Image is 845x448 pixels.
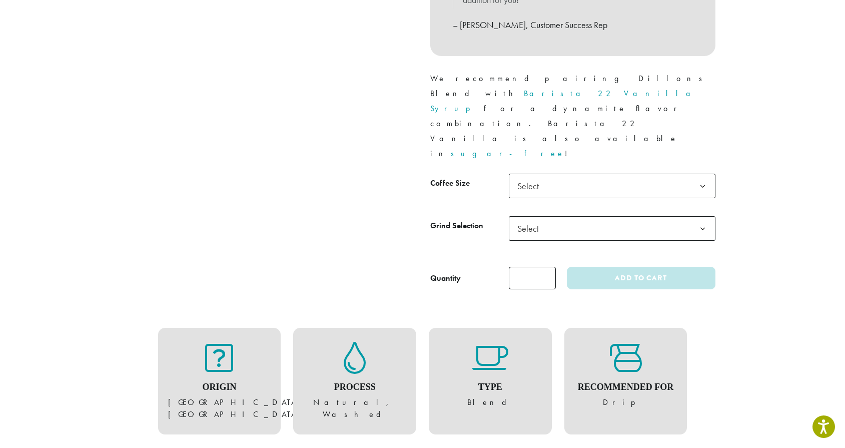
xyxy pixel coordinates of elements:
[513,219,549,238] span: Select
[439,342,542,409] figure: Blend
[430,272,461,284] div: Quantity
[567,267,715,289] button: Add to cart
[168,382,271,393] h4: Origin
[430,219,509,233] label: Grind Selection
[430,71,715,161] p: We recommend pairing Dillons Blend with for a dynamite flavor combination. Barista 22 Vanilla is ...
[574,342,677,409] figure: Drip
[430,88,698,114] a: Barista 22 Vanilla Syrup
[303,382,406,393] h4: Process
[303,342,406,421] figure: Natural, Washed
[439,382,542,393] h4: Type
[168,342,271,421] figure: [GEOGRAPHIC_DATA], [GEOGRAPHIC_DATA]
[430,176,509,191] label: Coffee Size
[451,148,565,159] a: sugar-free
[574,382,677,393] h4: Recommended For
[509,174,715,198] span: Select
[509,216,715,241] span: Select
[509,267,556,289] input: Product quantity
[513,176,549,196] span: Select
[453,17,693,34] p: – [PERSON_NAME], Customer Success Rep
